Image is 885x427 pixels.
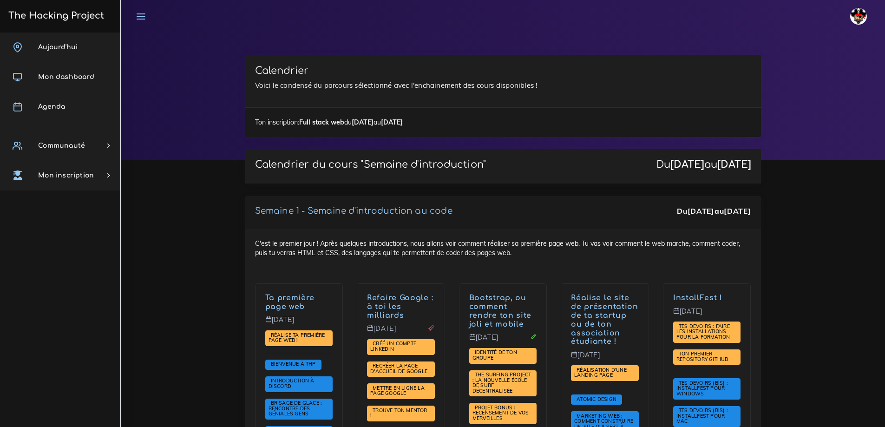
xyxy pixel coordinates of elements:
i: Corrections cette journée là [530,334,537,340]
p: Calendrier du cours "Semaine d'introduction" [255,159,486,171]
span: Tes devoirs (bis) : Installfest pour Windows [676,380,728,397]
a: Réalise le site de présentation de ta startup ou de ton association étudiante ! [571,294,638,346]
span: Ton premier repository GitHub [676,350,731,362]
a: Tes devoirs : faire les installations pour la formation [676,323,733,341]
span: THP est avant tout un aventure humaine avec des rencontres. Avant de commencer nous allons te dem... [265,399,333,420]
a: PROJET BONUS : recensement de vos merveilles [472,405,529,422]
span: PROJET BONUS : recensement de vos merveilles [472,404,529,421]
strong: [DATE] [381,118,403,126]
span: Recréer la page d'accueil de Google [370,362,430,374]
span: Pour ce projet, nous allons te proposer d'utiliser ton nouveau terminal afin de faire marcher Git... [673,349,741,365]
a: Tes devoirs (bis) : Installfest pour MAC [676,407,728,425]
strong: [DATE] [724,206,751,216]
img: avatar [850,8,867,25]
a: Refaire Google : à toi les milliards [367,294,433,320]
strong: [DATE] [670,159,704,170]
p: C'est le premier jour ! Après quelques introductions, nous allons voir comment réaliser sa premiè... [265,294,333,311]
p: Après avoir vu comment faire ses première pages, nous allons te montrer Bootstrap, un puissant fr... [469,294,537,328]
a: Réalise ta première page web ! [269,332,325,344]
a: Introduction à Discord [269,378,315,390]
p: [DATE] [469,334,537,348]
p: [DATE] [367,325,435,340]
a: Identité de ton groupe [472,349,517,361]
p: Et voilà ! Nous te donnerons les astuces marketing pour bien savoir vendre un concept ou une idée... [571,294,639,346]
h3: The Hacking Project [6,11,104,21]
strong: [DATE] [352,118,374,126]
a: Mettre en ligne la page Google [370,385,425,397]
span: Introduction à Discord [269,377,315,389]
span: Pour cette session, nous allons utiliser Discord, un puissant outil de gestion de communauté. Nou... [265,376,333,392]
span: Communauté [38,142,85,149]
p: C'est l'heure de ton premier véritable projet ! Tu vas recréer la très célèbre page d'accueil de ... [367,294,435,320]
strong: [DATE] [688,206,715,216]
h3: Calendrier [255,65,751,77]
a: The Surfing Project : la nouvelle école de surf décentralisée [472,372,531,394]
a: Ta première page web [265,294,315,311]
strong: Full stack web [299,118,344,126]
a: Trouve ton mentor ! [370,407,427,419]
span: Dans ce projet, tu vas mettre en place un compte LinkedIn et le préparer pour ta future vie. [367,339,435,355]
span: Tu vas voir comment penser composants quand tu fais des pages web. [571,394,622,405]
a: Brisage de glace : rencontre des géniales gens [269,400,322,417]
span: Ce projet vise à souder la communauté en faisant profiter au plus grand nombre de vos projets. [469,403,537,424]
div: Ton inscription: du au [245,107,761,137]
span: Bienvenue à THP [269,361,318,367]
span: Mon dashboard [38,73,94,80]
a: Semaine 1 - Semaine d'introduction au code [255,206,452,216]
a: Atomic Design [574,396,619,402]
span: Utilise tout ce que tu as vu jusqu'à présent pour faire profiter à la terre entière de ton super ... [367,383,435,399]
span: Agenda [38,103,65,110]
span: The Surfing Project : la nouvelle école de surf décentralisée [472,371,531,394]
p: Journée InstallFest - Git & Github [673,294,741,302]
span: L'intitulé du projet est simple, mais le projet sera plus dur qu'il n'y parait. [367,361,435,377]
a: Ton premier repository GitHub [676,351,731,363]
span: Nous allons te montrer comment mettre en place WSL 2 sur ton ordinateur Windows 10. Ne le fait pa... [673,378,741,399]
i: Projet à rendre ce jour-là [428,325,434,331]
a: InstallFest ! [673,294,722,302]
a: Créé un compte LinkedIn [370,341,416,353]
div: Du au [677,206,751,217]
span: Le projet de toute une semaine ! Tu vas réaliser la page de présentation d'une organisation de to... [571,365,639,381]
span: Nous allons te donner des devoirs pour le weekend : faire en sorte que ton ordinateur soit prêt p... [673,322,741,342]
p: [DATE] [571,351,639,366]
a: Bootstrap, ou comment rendre ton site joli et mobile [469,294,532,328]
span: Il est temps de faire toutes les installations nécéssaire au bon déroulement de ta formation chez... [673,406,741,427]
span: Salut à toi et bienvenue à The Hacking Project. Que tu sois avec nous pour 3 semaines, 12 semaine... [265,360,321,370]
a: Bienvenue à THP [269,361,318,368]
p: Voici le condensé du parcours sélectionné avec l'enchainement des cours disponibles ! [255,80,751,91]
span: Nous allons te demander de trouver la personne qui va t'aider à faire la formation dans les meill... [367,406,435,421]
p: [DATE] [265,316,333,331]
span: Tu vas devoir refaire la page d'accueil de The Surfing Project, une école de code décentralisée. ... [469,370,537,397]
a: Tes devoirs (bis) : Installfest pour Windows [676,380,728,397]
a: Réalisation d'une landing page [574,367,627,379]
p: [DATE] [673,308,741,322]
span: Réalisation d'une landing page [574,367,627,379]
span: Aujourd'hui [38,44,78,51]
span: Dans ce projet, nous te demanderons de coder ta première page web. Ce sera l'occasion d'appliquer... [265,330,333,346]
div: Du au [656,159,751,171]
span: Mon inscription [38,172,94,179]
span: Nous allons te demander d'imaginer l'univers autour de ton groupe de travail. [469,348,537,364]
a: Recréer la page d'accueil de Google [370,363,430,375]
strong: [DATE] [717,159,751,170]
span: Brisage de glace : rencontre des géniales gens [269,400,322,417]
